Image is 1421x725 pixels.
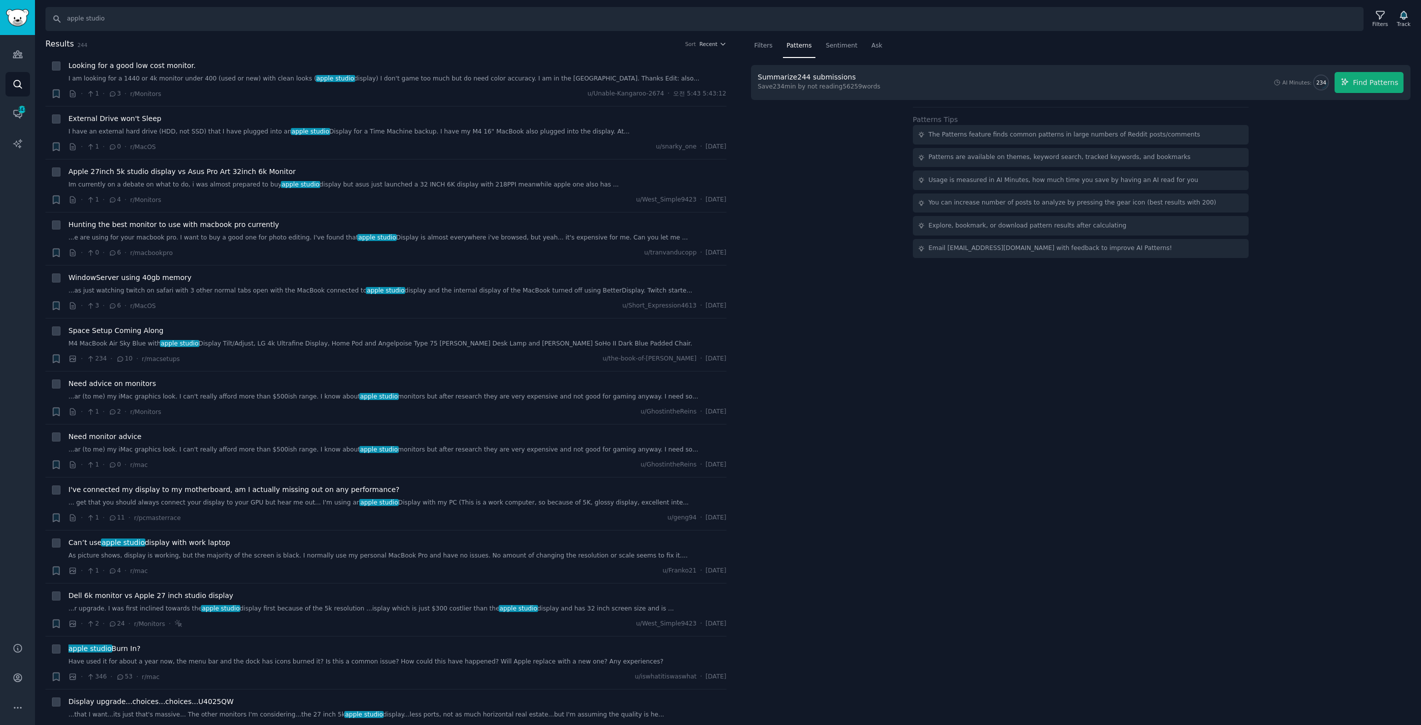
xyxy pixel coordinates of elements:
a: As picture shows, display is working, but the majority of the screen is black. I normally use my ... [68,551,726,560]
span: u/the-book-of-[PERSON_NAME] [603,354,697,363]
a: I have an external hard drive (HDD, not SSD) that I have plugged into anapple studioDisplay for a... [68,127,726,136]
span: 234 [1316,79,1326,86]
a: Have used it for about a year now, the menu bar and the dock has icons burned it? Is this a commo... [68,657,726,666]
span: 10 [116,354,132,363]
span: · [124,141,126,152]
span: apple studio [291,128,330,135]
div: Filters [1373,20,1388,27]
span: 1 [86,460,99,469]
span: 1 [86,513,99,522]
div: Patterns are available on themes, keyword search, tracked keywords, and bookmarks [928,153,1190,162]
span: 1 [86,566,99,575]
span: Patterns [786,41,811,50]
span: apple studio [67,644,112,652]
span: · [700,142,702,151]
div: Summarize 244 submissions [758,72,856,82]
span: apple studio [359,393,399,400]
span: 3 [86,301,99,310]
span: · [700,619,702,628]
span: r/MacOS [130,302,155,309]
span: · [102,247,104,258]
span: Display upgrade...choices...choices...U4025QW [68,696,234,707]
span: 24 [108,619,125,628]
span: u/Unable-Kangaroo-2674 [588,89,664,98]
span: r/pcmasterrace [134,514,180,521]
span: [DATE] [706,566,726,575]
span: r/macsetups [142,355,180,362]
a: Space Setup Coming Along [68,325,163,336]
span: Filters [754,41,773,50]
span: u/GhostintheReins [641,460,697,469]
span: [DATE] [706,195,726,204]
span: · [81,512,83,523]
span: Results [45,38,74,50]
span: 346 [86,672,107,681]
span: 234 [86,354,107,363]
span: · [124,88,126,99]
a: Can’t useapple studiodisplay with work laptop [68,537,230,548]
span: 1 [86,195,99,204]
span: [DATE] [706,248,726,257]
span: [DATE] [706,407,726,416]
div: Sort [685,40,696,47]
button: Find Patterns [1335,72,1404,93]
span: Find Patterns [1353,77,1399,88]
div: Track [1397,20,1411,27]
span: · [700,195,702,204]
span: · [81,565,83,576]
span: [DATE] [706,460,726,469]
span: 0 [86,248,99,257]
span: · [110,671,112,682]
span: apple studio [366,287,405,294]
span: · [700,460,702,469]
span: · [700,248,702,257]
span: · [102,512,104,523]
span: · [700,407,702,416]
span: · [102,141,104,152]
span: · [700,301,702,310]
a: ...r upgrade. I was first inclined towards theapple studiodisplay first because of the 5k resolut... [68,604,726,613]
span: apple studio [316,75,355,82]
span: apple studio [201,605,240,612]
span: · [668,89,670,98]
span: Apple 27inch 5k studio display vs Asus Pro Art 32inch 6k Monitor [68,166,296,177]
span: apple studio [101,538,146,546]
a: External Drive won't Sleep [68,113,161,124]
a: Dell 6k monitor vs Apple 27 inch studio display [68,590,233,601]
div: AI Minutes: [1282,79,1312,86]
span: [DATE] [706,513,726,522]
span: apple studio [359,499,399,506]
span: · [102,194,104,205]
a: WindowServer using 40gb memory [68,272,191,283]
span: · [124,565,126,576]
span: · [136,671,138,682]
span: 4 [108,566,121,575]
span: · [81,300,83,311]
span: · [128,618,130,629]
span: · [124,406,126,417]
img: GummySearch logo [6,9,29,26]
span: u/Short_Expression4613 [623,301,697,310]
span: · [102,88,104,99]
span: · [110,353,112,364]
span: 244 [77,42,87,48]
span: Can’t use display with work laptop [68,537,230,548]
span: r/Monitors [130,90,161,97]
span: 6 [108,248,121,257]
span: u/GhostintheReins [641,407,697,416]
span: r/MacOS [130,143,155,150]
span: 53 [116,672,132,681]
span: · [700,354,702,363]
span: r/macbookpro [130,249,172,256]
span: apple studio [281,181,320,188]
span: · [124,194,126,205]
span: apple studio [160,340,199,347]
label: Patterns Tips [913,115,958,123]
span: 4 [108,195,121,204]
button: Recent [700,40,726,47]
span: apple studio [357,234,397,241]
span: · [81,671,83,682]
